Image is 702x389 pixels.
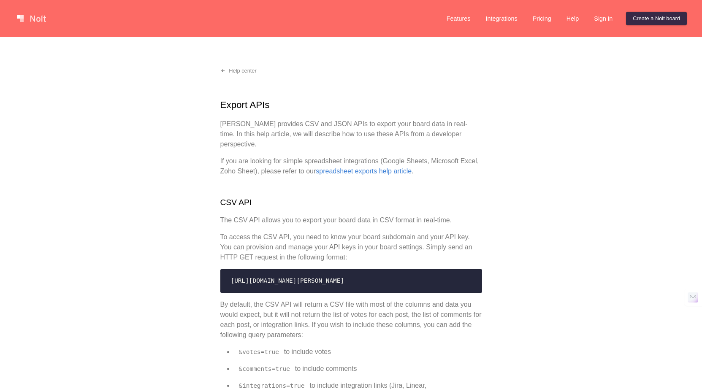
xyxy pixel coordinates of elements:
[220,300,482,340] p: By default, the CSV API will return a CSV file with most of the columns and data you would expect...
[526,12,558,25] a: Pricing
[234,347,482,357] li: to include votes
[231,277,344,284] span: [URL][DOMAIN_NAME][PERSON_NAME]
[214,64,263,78] a: Help center
[220,119,482,149] p: [PERSON_NAME] provides CSV and JSON APIs to export your board data in real-time. In this help art...
[220,98,482,112] h1: Export APIs
[626,12,687,25] a: Create a Nolt board
[479,12,524,25] a: Integrations
[220,197,482,209] h2: CSV API
[220,156,482,176] p: If you are looking for simple spreadsheet integrations (Google Sheets, Microsoft Excel, Zoho Shee...
[234,345,284,359] code: &votes=true
[234,364,482,374] li: to include comments
[220,215,482,225] p: The CSV API allows you to export your board data in CSV format in real-time.
[234,362,295,375] code: &comments=true
[220,232,482,262] p: To access the CSV API, you need to know your board subdomain and your API key. You can provision ...
[560,12,586,25] a: Help
[587,12,619,25] a: Sign in
[440,12,477,25] a: Features
[316,167,412,175] a: spreadsheet exports help article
